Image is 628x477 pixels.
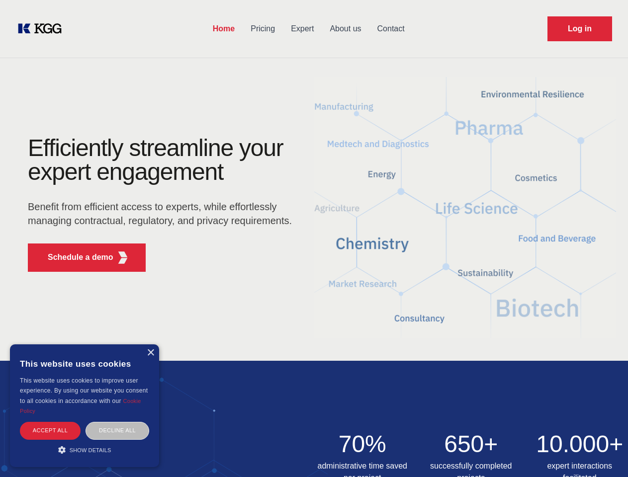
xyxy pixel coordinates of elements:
h2: 650+ [423,432,520,456]
a: Contact [369,16,413,42]
iframe: Chat Widget [578,429,628,477]
h2: 70% [314,432,411,456]
a: Expert [283,16,322,42]
span: This website uses cookies to improve user experience. By using our website you consent to all coo... [20,377,148,404]
div: Show details [20,445,149,455]
img: KGG Fifth Element RED [314,65,617,351]
a: Home [205,16,243,42]
div: Close [147,349,154,357]
a: Pricing [243,16,283,42]
button: Schedule a demoKGG Fifth Element RED [28,243,146,272]
img: KGG Fifth Element RED [117,251,129,264]
a: Request Demo [547,16,612,41]
a: Cookie Policy [20,398,141,414]
div: Accept all [20,422,81,439]
span: Show details [70,447,111,453]
p: Schedule a demo [48,251,113,263]
a: KOL Knowledge Platform: Talk to Key External Experts (KEE) [16,21,70,37]
p: Benefit from efficient access to experts, while effortlessly managing contractual, regulatory, an... [28,200,298,228]
div: This website uses cookies [20,352,149,376]
h1: Efficiently streamline your expert engagement [28,136,298,184]
a: About us [322,16,369,42]
div: Decline all [86,422,149,439]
